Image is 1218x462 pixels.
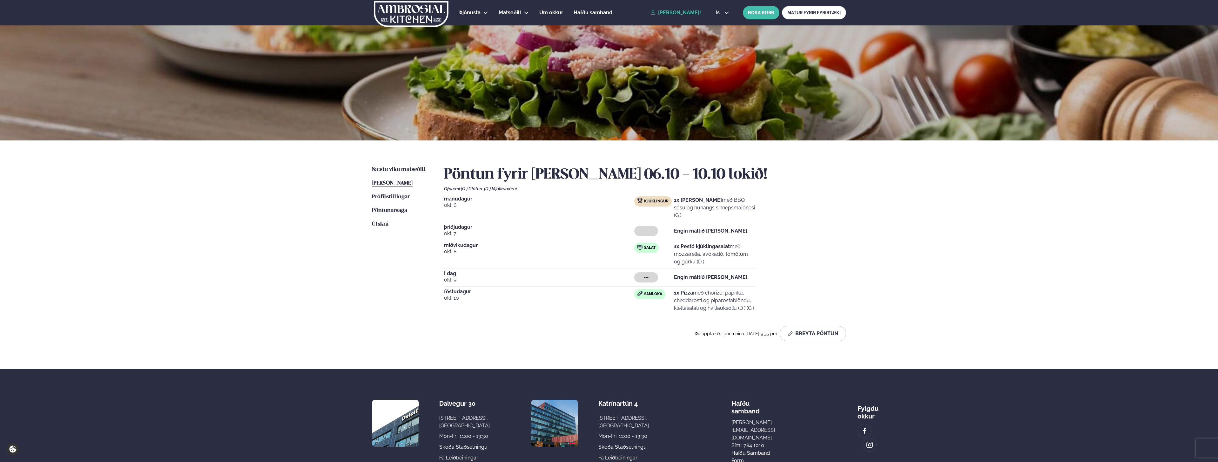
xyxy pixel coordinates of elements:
[499,9,521,17] a: Matseðill
[444,201,634,209] span: okt. 6
[866,441,873,449] img: image alt
[637,198,643,203] img: chicken.svg
[644,199,669,204] span: Kjúklingur
[444,276,634,284] span: okt. 9
[644,228,649,234] span: ---
[372,180,413,187] a: [PERSON_NAME]
[372,221,388,227] span: Útskrá
[372,194,410,200] span: Prófílstillingar
[444,225,634,230] span: þriðjudagur
[444,243,634,248] span: miðvikudagur
[484,186,517,191] span: (D ) Mjólkurvörur
[372,167,426,172] span: Næstu viku matseðill
[731,419,775,442] a: [PERSON_NAME][EMAIL_ADDRESS][DOMAIN_NAME]
[373,1,449,27] img: logo
[539,9,563,17] a: Um okkur
[444,166,846,184] h2: Pöntun fyrir [PERSON_NAME] 06.10 - 10.10 lokið!
[780,326,846,341] button: Breyta Pöntun
[598,400,649,407] div: Katrínartún 4
[598,414,649,430] div: [STREET_ADDRESS], [GEOGRAPHIC_DATA]
[444,230,634,237] span: okt. 7
[674,228,749,234] strong: Engin máltíð [PERSON_NAME].
[444,248,634,255] span: okt. 8
[674,289,755,312] p: með chorizo, papríku, cheddarosti og piparostablöndu, klettasalati og hvítlauksolíu (D ) (G )
[444,196,634,201] span: mánudagur
[637,245,643,250] img: salad.svg
[731,395,760,415] span: Hafðu samband
[531,400,578,447] img: image alt
[674,243,730,249] strong: 1x Pestó kjúklingasalat
[459,10,481,16] span: Þjónusta
[439,414,490,430] div: [STREET_ADDRESS], [GEOGRAPHIC_DATA]
[644,275,649,280] span: ---
[743,6,779,19] button: BÓKA BORÐ
[372,208,407,213] span: Pöntunarsaga
[439,443,488,451] a: Skoða staðsetningu
[372,180,413,186] span: [PERSON_NAME]
[861,427,868,435] img: image alt
[372,400,419,447] img: image alt
[439,400,490,407] div: Dalvegur 30
[674,290,693,296] strong: 1x Pizza
[444,294,634,302] span: okt. 10
[674,274,749,280] strong: Engin máltíð [PERSON_NAME].
[574,10,612,16] span: Hafðu samband
[444,271,634,276] span: Í dag
[6,443,19,456] a: Cookie settings
[439,454,478,462] a: Fá leiðbeiningar
[637,291,643,296] img: sandwich-new-16px.svg
[372,207,407,214] a: Pöntunarsaga
[598,432,649,440] div: Mon-Fri: 11:00 - 13:30
[372,193,410,201] a: Prófílstillingar
[499,10,521,16] span: Matseðill
[598,443,647,451] a: Skoða staðsetningu
[650,10,701,16] a: [PERSON_NAME]!
[459,9,481,17] a: Þjónusta
[863,438,876,452] a: image alt
[695,331,777,336] span: Þú uppfærðir pöntunina [DATE] 9:35 pm
[782,6,846,19] a: MATUR FYRIR FYRIRTÆKI
[444,289,634,294] span: föstudagur
[372,221,388,228] a: Útskrá
[598,454,637,462] a: Fá leiðbeiningar
[644,292,662,297] span: Samloka
[439,432,490,440] div: Mon-Fri: 11:00 - 13:30
[858,400,878,420] div: Fylgdu okkur
[858,424,871,438] a: image alt
[716,10,722,15] span: is
[461,186,484,191] span: (G ) Glúten ,
[731,442,775,449] p: Sími: 784 1010
[674,196,755,219] p: með BBQ sósu og hunangs sinnepsmajónesi (G )
[539,10,563,16] span: Um okkur
[674,197,722,203] strong: 1x [PERSON_NAME]
[574,9,612,17] a: Hafðu samband
[372,166,426,173] a: Næstu viku matseðill
[710,10,734,15] button: is
[444,186,846,191] div: Ofnæmi:
[644,245,656,250] span: Salat
[674,243,755,266] p: með mozzarella, avókadó, tómötum og gúrku (D )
